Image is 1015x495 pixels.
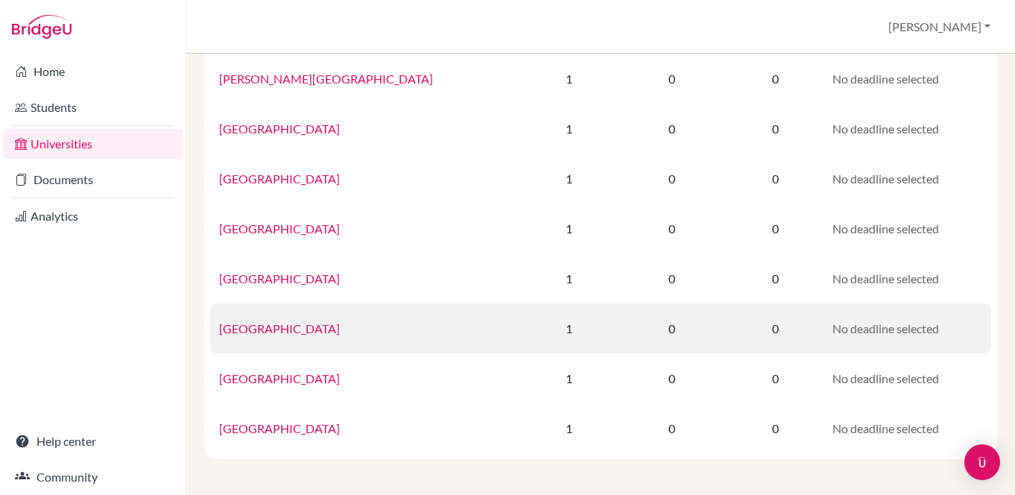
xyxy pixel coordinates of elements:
td: 0 [728,353,823,403]
span: No deadline selected [832,171,939,186]
a: [GEOGRAPHIC_DATA] [219,271,340,286]
td: 1 [522,253,615,303]
a: [PERSON_NAME][GEOGRAPHIC_DATA] [219,72,433,86]
td: 0 [616,54,728,104]
td: 0 [728,303,823,353]
a: Documents [3,165,183,195]
span: No deadline selected [832,271,939,286]
td: 0 [728,403,823,453]
td: 0 [728,154,823,204]
a: Analytics [3,201,183,231]
span: No deadline selected [832,221,939,236]
span: No deadline selected [832,371,939,385]
button: [PERSON_NAME] [882,13,997,41]
td: 0 [616,154,728,204]
td: 1 [522,204,615,253]
td: 1 [522,104,615,154]
a: [GEOGRAPHIC_DATA] [219,321,340,335]
td: 1 [522,403,615,453]
a: Universities [3,129,183,159]
td: 1 [522,154,615,204]
span: No deadline selected [832,421,939,435]
a: Students [3,92,183,122]
td: 0 [616,303,728,353]
td: 0 [728,253,823,303]
a: [GEOGRAPHIC_DATA] [219,122,340,136]
td: 0 [616,253,728,303]
a: Help center [3,426,183,456]
div: Open Intercom Messenger [964,444,1000,480]
td: 0 [728,104,823,154]
span: No deadline selected [832,122,939,136]
a: [GEOGRAPHIC_DATA] [219,371,340,385]
a: [GEOGRAPHIC_DATA] [219,171,340,186]
td: 0 [616,403,728,453]
td: 1 [522,303,615,353]
a: [GEOGRAPHIC_DATA] [219,421,340,435]
td: 0 [616,353,728,403]
span: No deadline selected [832,72,939,86]
span: No deadline selected [832,321,939,335]
a: [GEOGRAPHIC_DATA] [219,221,340,236]
td: 1 [522,54,615,104]
td: 1 [522,353,615,403]
td: 0 [728,204,823,253]
a: Community [3,462,183,492]
td: 0 [728,54,823,104]
td: 0 [616,204,728,253]
a: Home [3,57,183,86]
img: Bridge-U [12,15,72,39]
td: 0 [616,104,728,154]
